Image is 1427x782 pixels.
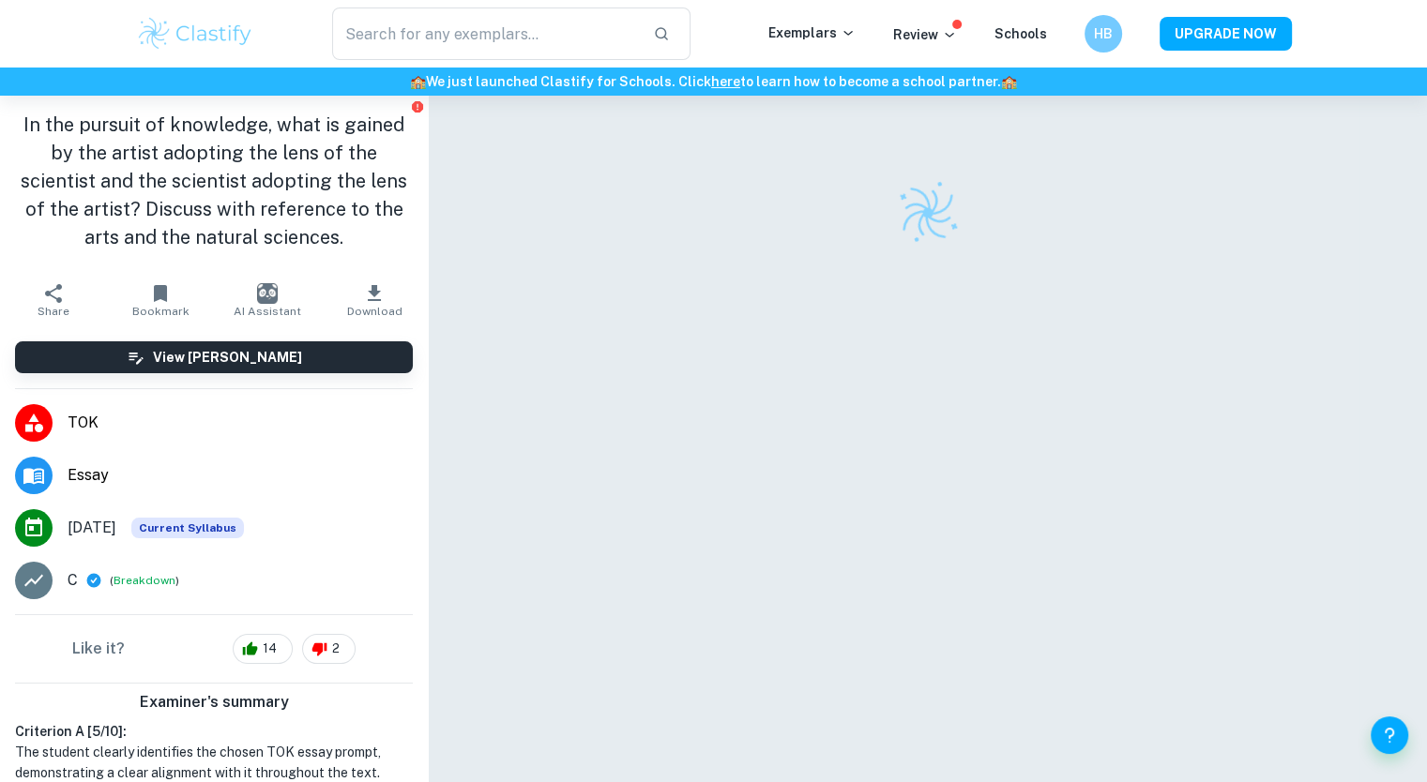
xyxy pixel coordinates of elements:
[131,518,244,538] span: Current Syllabus
[886,171,969,254] img: Clastify logo
[257,283,278,304] img: AI Assistant
[68,412,413,434] span: TOK
[332,8,639,60] input: Search for any exemplars...
[15,721,413,742] h6: Criterion A [ 5 / 10 ]:
[233,634,293,664] div: 14
[107,274,214,326] button: Bookmark
[1085,15,1122,53] button: HB
[711,74,740,89] a: here
[994,26,1047,41] a: Schools
[153,347,302,368] h6: View [PERSON_NAME]
[410,99,424,113] button: Report issue
[321,274,428,326] button: Download
[252,639,287,658] span: 14
[1160,17,1292,51] button: UPGRADE NOW
[68,517,116,539] span: [DATE]
[114,572,175,589] button: Breakdown
[1001,74,1017,89] span: 🏫
[1092,23,1114,44] h6: HB
[893,24,957,45] p: Review
[768,23,856,43] p: Exemplars
[322,639,350,658] span: 2
[136,15,255,53] img: Clastify logo
[72,638,125,660] h6: Like it?
[234,305,301,318] span: AI Assistant
[131,518,244,538] div: This exemplar is based on the current syllabus. Feel free to refer to it for inspiration/ideas wh...
[8,691,420,714] h6: Examiner's summary
[347,305,402,318] span: Download
[4,71,1423,92] h6: We just launched Clastify for Schools. Click to learn how to become a school partner.
[68,464,413,487] span: Essay
[132,305,190,318] span: Bookmark
[15,111,413,251] h1: In the pursuit of knowledge, what is gained by the artist adopting the lens of the scientist and ...
[214,274,321,326] button: AI Assistant
[110,572,179,590] span: ( )
[1371,716,1408,754] button: Help and Feedback
[410,74,426,89] span: 🏫
[38,305,69,318] span: Share
[15,341,413,373] button: View [PERSON_NAME]
[68,569,78,592] p: C
[302,634,356,664] div: 2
